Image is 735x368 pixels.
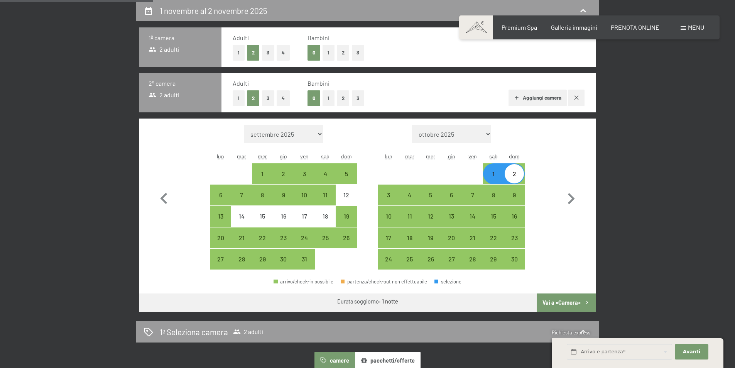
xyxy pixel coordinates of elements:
button: Vai a «Camera» [537,293,596,312]
div: 2 [274,171,293,190]
div: Wed Nov 05 2025 [420,185,441,205]
div: Thu Oct 23 2025 [273,227,294,248]
div: arrivo/check-in possibile [504,163,525,184]
div: 18 [316,213,335,232]
div: 22 [484,235,503,254]
div: arrivo/check-in possibile [504,249,525,270]
div: 27 [211,256,230,275]
abbr: martedì [405,153,414,159]
div: 19 [421,235,440,254]
div: 18 [400,235,419,254]
button: 0 [308,45,320,61]
span: 2 adulti [233,328,263,336]
div: 4 [400,192,419,211]
div: 16 [274,213,293,232]
div: 15 [253,213,272,232]
div: Sun Nov 30 2025 [504,249,525,270]
div: 17 [295,213,314,232]
div: Mon Oct 06 2025 [210,185,231,205]
div: Wed Nov 12 2025 [420,206,441,227]
div: Wed Oct 22 2025 [252,227,273,248]
div: Fri Oct 31 2025 [294,249,315,270]
button: Aggiungi camera [509,90,567,107]
div: arrivo/check-in possibile [399,185,420,205]
div: 26 [336,235,356,254]
div: 21 [232,235,251,254]
div: Wed Nov 26 2025 [420,249,441,270]
div: 11 [316,192,335,211]
div: arrivo/check-in possibile [294,227,315,248]
div: 29 [253,256,272,275]
div: arrivo/check-in possibile [462,227,483,248]
button: 3 [262,90,275,106]
div: arrivo/check-in non effettuabile [315,206,336,227]
button: Rimuovi camera [568,90,585,106]
button: 3 [352,90,365,106]
div: arrivo/check-in possibile [420,249,441,270]
div: 2 [505,171,524,190]
div: 17 [379,235,398,254]
div: Wed Oct 01 2025 [252,163,273,184]
div: 25 [316,235,335,254]
div: 29 [484,256,503,275]
abbr: martedì [237,153,246,159]
div: arrivo/check-in possibile [378,185,399,205]
div: 6 [442,192,461,211]
div: Sun Nov 23 2025 [504,227,525,248]
div: Thu Oct 09 2025 [273,185,294,205]
div: Tue Nov 04 2025 [399,185,420,205]
div: Tue Nov 18 2025 [399,227,420,248]
div: arrivo/check-in non effettuabile [231,206,252,227]
div: Sun Oct 05 2025 [336,163,357,184]
div: arrivo/check-in possibile [231,249,252,270]
span: Bambini [308,80,329,87]
abbr: sabato [489,153,498,159]
div: 13 [211,213,230,232]
abbr: mercoledì [426,153,435,159]
div: 22 [253,235,272,254]
div: 28 [463,256,482,275]
div: 7 [463,192,482,211]
abbr: giovedì [280,153,287,159]
div: arrivo/check-in possibile [420,227,441,248]
button: 0 [308,90,320,106]
div: selezione [434,279,461,284]
div: arrivo/check-in possibile [399,206,420,227]
div: 15 [484,213,503,232]
div: arrivo/check-in possibile [504,227,525,248]
div: Sun Nov 16 2025 [504,206,525,227]
div: Sun Oct 19 2025 [336,206,357,227]
div: Mon Oct 20 2025 [210,227,231,248]
div: arrivo/check-in possibile [336,206,357,227]
h3: 1º camera [149,34,212,42]
button: 1 [233,45,245,61]
a: Premium Spa [502,24,537,31]
a: Galleria immagini [551,24,597,31]
div: arrivo/check-in possibile [315,185,336,205]
div: arrivo/check-in possibile [483,227,504,248]
span: 2 adulti [149,45,180,54]
span: 2 adulti [149,91,180,99]
abbr: venerdì [300,153,309,159]
h2: 1 novembre al 2 novembre 2025 [160,6,267,15]
div: 20 [211,235,230,254]
button: 2 [337,45,350,61]
div: arrivo/check-in possibile [252,185,273,205]
div: arrivo/check-in possibile [504,185,525,205]
div: 30 [274,256,293,275]
a: PRENOTA ONLINE [611,24,659,31]
div: 11 [400,213,419,232]
div: 4 [316,171,335,190]
div: Tue Nov 11 2025 [399,206,420,227]
div: arrivo/check-in non effettuabile [252,206,273,227]
span: Avanti [683,348,700,355]
button: 2 [337,90,350,106]
div: arrivo/check-in possibile [315,227,336,248]
div: arrivo/check-in possibile [210,185,231,205]
div: 5 [421,192,440,211]
div: Wed Nov 19 2025 [420,227,441,248]
div: Mon Nov 17 2025 [378,227,399,248]
div: arrivo/check-in possibile [315,163,336,184]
